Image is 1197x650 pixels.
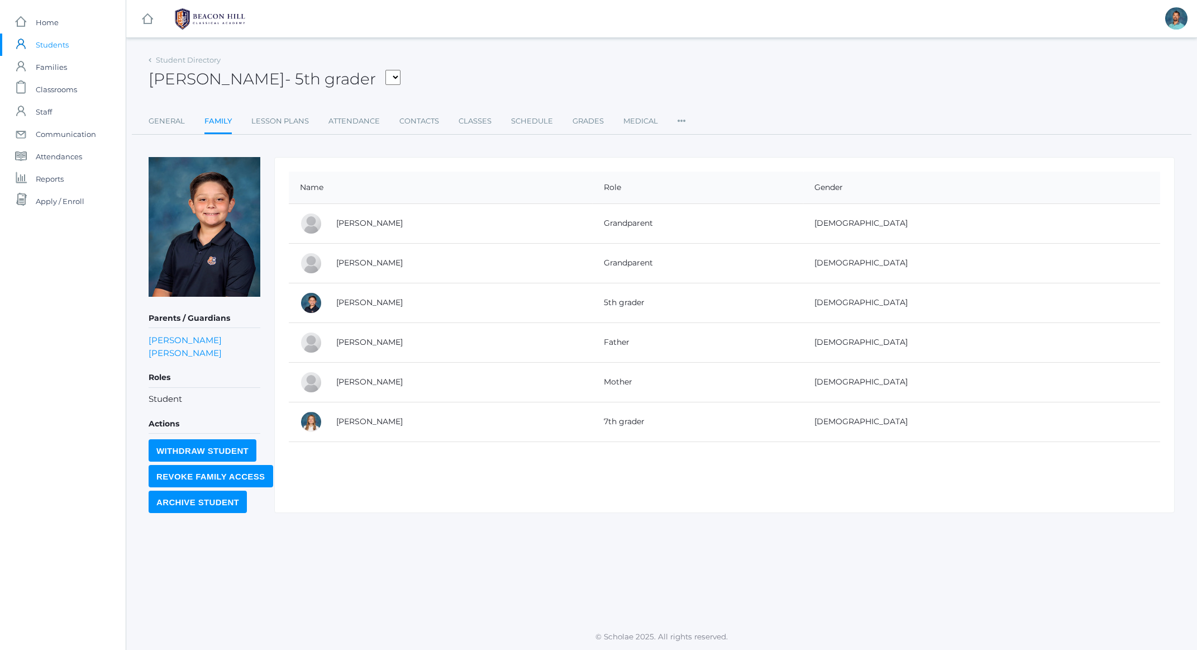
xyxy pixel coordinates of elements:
[593,243,803,283] td: Grandparent
[149,415,260,434] h5: Actions
[1165,7,1188,30] div: Westen Taylor
[300,331,322,354] div: Luis Oceguera
[36,34,69,56] span: Students
[593,203,803,243] td: Grandparent
[803,402,1160,442] td: [DEMOGRAPHIC_DATA]
[36,78,77,101] span: Classrooms
[36,190,84,212] span: Apply / Enroll
[803,172,1160,204] th: Gender
[336,416,403,426] a: [PERSON_NAME]
[336,258,403,268] a: [PERSON_NAME]
[300,292,322,314] div: Aiden Oceguera
[593,322,803,362] td: Father
[803,322,1160,362] td: [DEMOGRAPHIC_DATA]
[803,283,1160,322] td: [DEMOGRAPHIC_DATA]
[149,368,260,387] h5: Roles
[593,402,803,442] td: 7th grader
[156,55,221,64] a: Student Directory
[336,297,403,307] a: [PERSON_NAME]
[399,110,439,132] a: Contacts
[36,145,82,168] span: Attendances
[328,110,380,132] a: Attendance
[149,110,185,132] a: General
[289,172,593,204] th: Name
[285,69,376,88] span: - 5th grader
[623,110,658,132] a: Medical
[300,212,322,235] div: Sandra Martin
[36,56,67,78] span: Families
[149,439,256,462] input: Withdraw Student
[336,337,403,347] a: [PERSON_NAME]
[593,362,803,402] td: Mother
[300,411,322,433] div: Madison Oceguera
[511,110,553,132] a: Schedule
[149,157,260,297] img: Aiden Oceguera
[803,243,1160,283] td: [DEMOGRAPHIC_DATA]
[36,168,64,190] span: Reports
[300,252,322,274] div: Ron Martin
[336,218,403,228] a: [PERSON_NAME]
[149,491,247,513] input: Archive Student
[251,110,309,132] a: Lesson Plans
[126,631,1197,642] p: © Scholae 2025. All rights reserved.
[149,465,273,487] input: Revoke Family Access
[149,309,260,328] h5: Parents / Guardians
[36,101,52,123] span: Staff
[204,110,232,134] a: Family
[149,393,260,406] li: Student
[149,70,400,88] h2: [PERSON_NAME]
[300,371,322,393] div: Andrea Oceguera
[459,110,492,132] a: Classes
[36,123,96,145] span: Communication
[803,203,1160,243] td: [DEMOGRAPHIC_DATA]
[573,110,604,132] a: Grades
[336,377,403,387] a: [PERSON_NAME]
[593,172,803,204] th: Role
[593,283,803,322] td: 5th grader
[149,347,222,359] a: [PERSON_NAME]
[36,11,59,34] span: Home
[803,362,1160,402] td: [DEMOGRAPHIC_DATA]
[168,5,252,33] img: 1_BHCALogos-05.png
[149,334,222,347] a: [PERSON_NAME]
